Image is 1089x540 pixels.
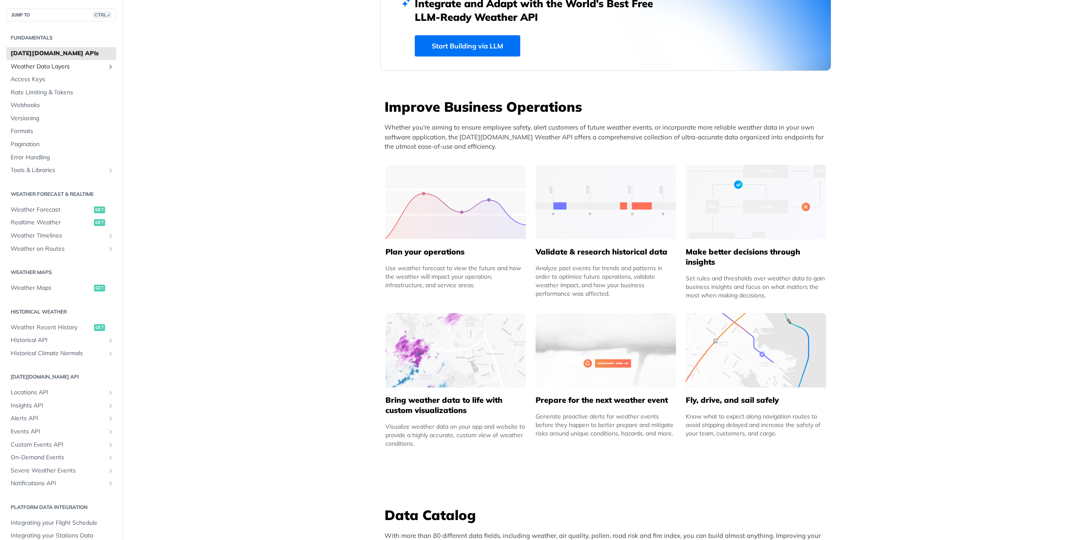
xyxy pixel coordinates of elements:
a: Insights APIShow subpages for Insights API [6,399,116,412]
a: Start Building via LLM [415,35,520,57]
a: Versioning [6,112,116,125]
button: Show subpages for On-Demand Events [107,454,114,461]
span: Historical API [11,336,105,345]
h5: Prepare for the next weather event [536,395,676,405]
h5: Make better decisions through insights [686,247,826,267]
img: a22d113-group-496-32x.svg [686,165,826,239]
img: 2c0a313-group-496-12x.svg [536,313,676,387]
span: Locations API [11,388,105,397]
button: Show subpages for Weather Timelines [107,232,114,239]
a: Weather Data LayersShow subpages for Weather Data Layers [6,60,116,73]
p: Whether you’re aiming to ensure employee safety, alert customers of future weather events, or inc... [385,123,831,152]
a: [DATE][DOMAIN_NAME] APIs [6,47,116,60]
span: Weather Data Layers [11,62,105,71]
div: Analyze past events for trends and patterns in order to optimize future operations, validate weat... [536,264,676,298]
span: get [94,324,105,331]
a: Error Handling [6,151,116,164]
span: Webhooks [11,101,114,110]
h3: Data Catalog [385,506,831,524]
img: 994b3d6-mask-group-32x.svg [686,313,826,387]
button: Show subpages for Notifications API [107,480,114,487]
span: Insights API [11,401,105,410]
button: Show subpages for Severe Weather Events [107,467,114,474]
button: JUMP TOCTRL-/ [6,8,116,21]
a: Rate Limiting & Tokens [6,86,116,99]
button: Show subpages for Alerts API [107,415,114,422]
span: On-Demand Events [11,453,105,462]
a: Webhooks [6,99,116,112]
img: 39565e8-group-4962x.svg [385,165,526,239]
div: Know what to expect along navigation routes to avoid shipping delayed and increase the safety of ... [686,412,826,438]
img: 13d7ca0-group-496-2.svg [536,165,676,239]
h5: Validate & research historical data [536,247,676,257]
span: Formats [11,127,114,136]
button: Show subpages for Custom Events API [107,441,114,448]
span: Pagination [11,140,114,149]
div: Visualize weather data on your app and website to provide a highly accurate, custom view of weath... [385,422,526,448]
h5: Bring weather data to life with custom visualizations [385,395,526,416]
span: [DATE][DOMAIN_NAME] APIs [11,49,114,58]
h2: Fundamentals [6,34,116,42]
a: Severe Weather EventsShow subpages for Severe Weather Events [6,464,116,477]
button: Show subpages for Insights API [107,402,114,409]
a: Weather TimelinesShow subpages for Weather Timelines [6,229,116,242]
span: Access Keys [11,75,114,84]
span: Versioning [11,114,114,123]
button: Show subpages for Weather Data Layers [107,63,114,70]
span: Tools & Libraries [11,166,105,175]
a: Formats [6,125,116,138]
a: Weather Mapsget [6,282,116,294]
div: Set rules and thresholds over weather data to gain business insights and focus on what matters th... [686,274,826,300]
span: Severe Weather Events [11,466,105,475]
h5: Fly, drive, and sail safely [686,395,826,405]
h2: [DATE][DOMAIN_NAME] API [6,373,116,381]
a: Integrating your Flight Schedule [6,517,116,529]
span: Integrating your Stations Data [11,532,114,540]
a: Historical APIShow subpages for Historical API [6,334,116,347]
a: Locations APIShow subpages for Locations API [6,386,116,399]
a: Access Keys [6,73,116,86]
button: Show subpages for Weather on Routes [107,246,114,252]
h2: Historical Weather [6,308,116,316]
button: Show subpages for Historical API [107,337,114,344]
div: Generate proactive alerts for weather events before they happen to better prepare and mitigate ri... [536,412,676,438]
span: get [94,219,105,226]
span: Historical Climate Normals [11,349,105,358]
span: Weather on Routes [11,245,105,253]
button: Show subpages for Historical Climate Normals [107,350,114,357]
h3: Improve Business Operations [385,97,831,116]
span: Alerts API [11,414,105,423]
span: Weather Maps [11,284,92,292]
a: Historical Climate NormalsShow subpages for Historical Climate Normals [6,347,116,360]
span: CTRL-/ [93,11,111,18]
button: Show subpages for Events API [107,428,114,435]
a: Pagination [6,138,116,151]
a: Alerts APIShow subpages for Alerts API [6,412,116,425]
div: Use weather forecast to view the future and how the weather will impact your operation, infrastru... [385,264,526,289]
span: Error Handling [11,153,114,162]
a: Notifications APIShow subpages for Notifications API [6,477,116,490]
a: Weather on RoutesShow subpages for Weather on Routes [6,243,116,255]
h2: Weather Maps [6,269,116,276]
span: get [94,285,105,291]
span: Weather Recent History [11,323,92,332]
span: get [94,206,105,213]
h2: Weather Forecast & realtime [6,190,116,198]
button: Show subpages for Tools & Libraries [107,167,114,174]
span: Custom Events API [11,441,105,449]
a: On-Demand EventsShow subpages for On-Demand Events [6,451,116,464]
a: Weather Forecastget [6,204,116,216]
span: Weather Timelines [11,232,105,240]
span: Notifications API [11,479,105,488]
h2: Platform DATA integration [6,503,116,511]
button: Show subpages for Locations API [107,389,114,396]
h5: Plan your operations [385,247,526,257]
span: Integrating your Flight Schedule [11,519,114,527]
a: Tools & LibrariesShow subpages for Tools & Libraries [6,164,116,177]
span: Realtime Weather [11,218,92,227]
a: Realtime Weatherget [6,216,116,229]
a: Events APIShow subpages for Events API [6,425,116,438]
span: Weather Forecast [11,206,92,214]
span: Rate Limiting & Tokens [11,88,114,97]
a: Weather Recent Historyget [6,321,116,334]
